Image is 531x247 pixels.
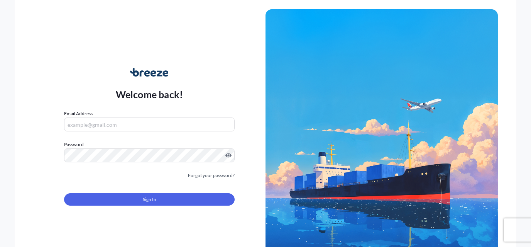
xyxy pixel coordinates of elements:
label: Password [64,141,235,148]
p: Welcome back! [116,88,183,101]
a: Forgot your password? [188,172,235,179]
label: Email Address [64,110,93,118]
button: Sign In [64,193,235,206]
span: Sign In [143,196,156,203]
input: example@gmail.com [64,118,235,131]
button: Show password [225,152,232,158]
